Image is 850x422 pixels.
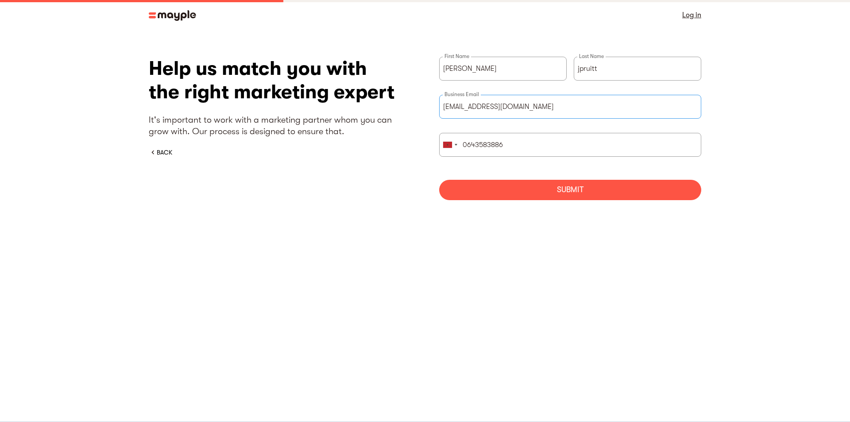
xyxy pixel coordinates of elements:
label: Last Name [577,53,606,60]
label: Business Email [443,91,481,98]
a: Log in [682,9,701,21]
div: BACK [157,148,172,157]
input: Phone Number [439,133,701,157]
p: It's important to work with a marketing partner whom you can grow with. Our process is designed t... [149,114,411,137]
form: briefForm [439,57,701,200]
label: First Name [443,53,471,60]
div: Morocco (‫المغرب‬‎): +212 [440,133,460,156]
h1: Help us match you with the right marketing expert [149,57,411,104]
